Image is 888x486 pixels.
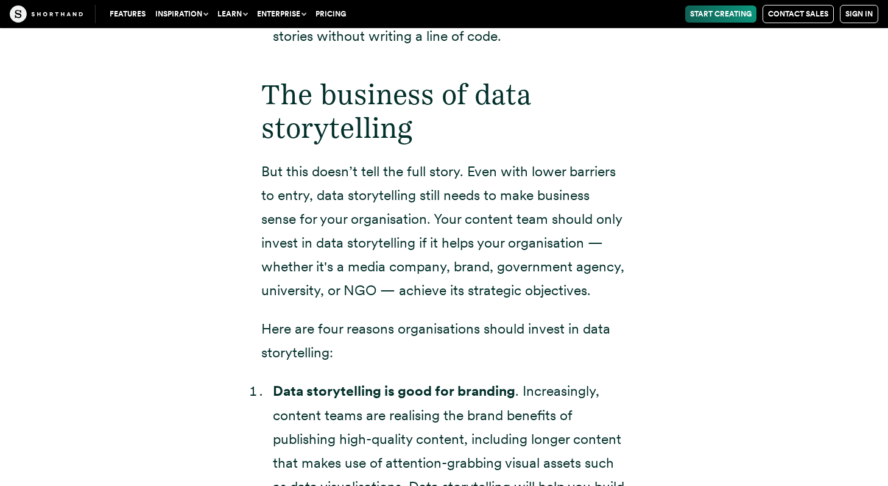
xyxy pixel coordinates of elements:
a: Contact Sales [763,5,834,23]
button: Learn [213,5,252,23]
p: But this doesn’t tell the full story. Even with lower barriers to entry, data storytelling still ... [261,160,627,303]
a: Start Creating [685,5,756,23]
button: Enterprise [252,5,311,23]
a: Features [105,5,150,23]
strong: Data storytelling is good for branding [273,382,515,399]
img: The Craft [10,5,83,23]
a: Sign in [840,5,878,23]
a: Pricing [311,5,351,23]
h2: The business of data storytelling [261,77,627,145]
button: Inspiration [150,5,213,23]
p: Here are four reasons organisations should invest in data storytelling: [261,317,627,365]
